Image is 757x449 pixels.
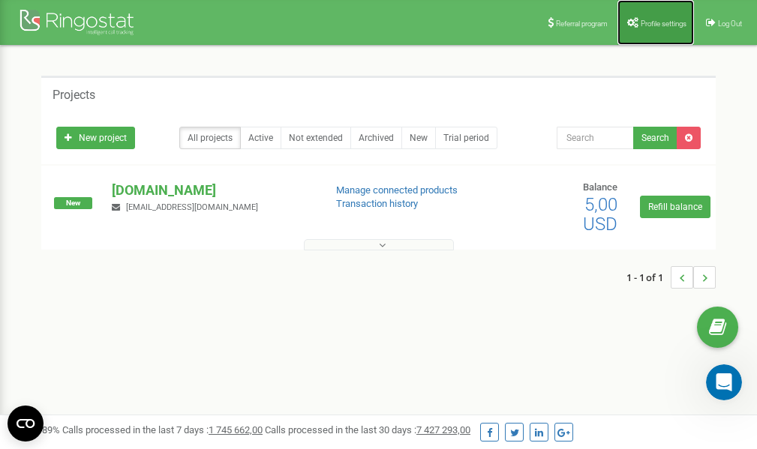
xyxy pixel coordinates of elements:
[626,266,671,289] span: 1 - 1 of 1
[265,424,470,436] span: Calls processed in the last 30 days :
[718,19,742,28] span: Log Out
[706,364,742,400] iframe: Intercom live chat
[336,184,458,196] a: Manage connected products
[8,406,44,442] button: Open CMP widget
[641,19,686,28] span: Profile settings
[56,127,135,149] a: New project
[336,198,418,209] a: Transaction history
[556,19,608,28] span: Referral program
[435,127,497,149] a: Trial period
[416,424,470,436] u: 7 427 293,00
[281,127,351,149] a: Not extended
[401,127,436,149] a: New
[640,196,710,218] a: Refill balance
[209,424,263,436] u: 1 745 662,00
[54,197,92,209] span: New
[62,424,263,436] span: Calls processed in the last 7 days :
[240,127,281,149] a: Active
[179,127,241,149] a: All projects
[626,251,716,304] nav: ...
[112,181,311,200] p: [DOMAIN_NAME]
[557,127,634,149] input: Search
[126,202,258,212] span: [EMAIL_ADDRESS][DOMAIN_NAME]
[350,127,402,149] a: Archived
[583,194,617,235] span: 5,00 USD
[633,127,677,149] button: Search
[583,181,617,193] span: Balance
[53,88,95,102] h5: Projects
